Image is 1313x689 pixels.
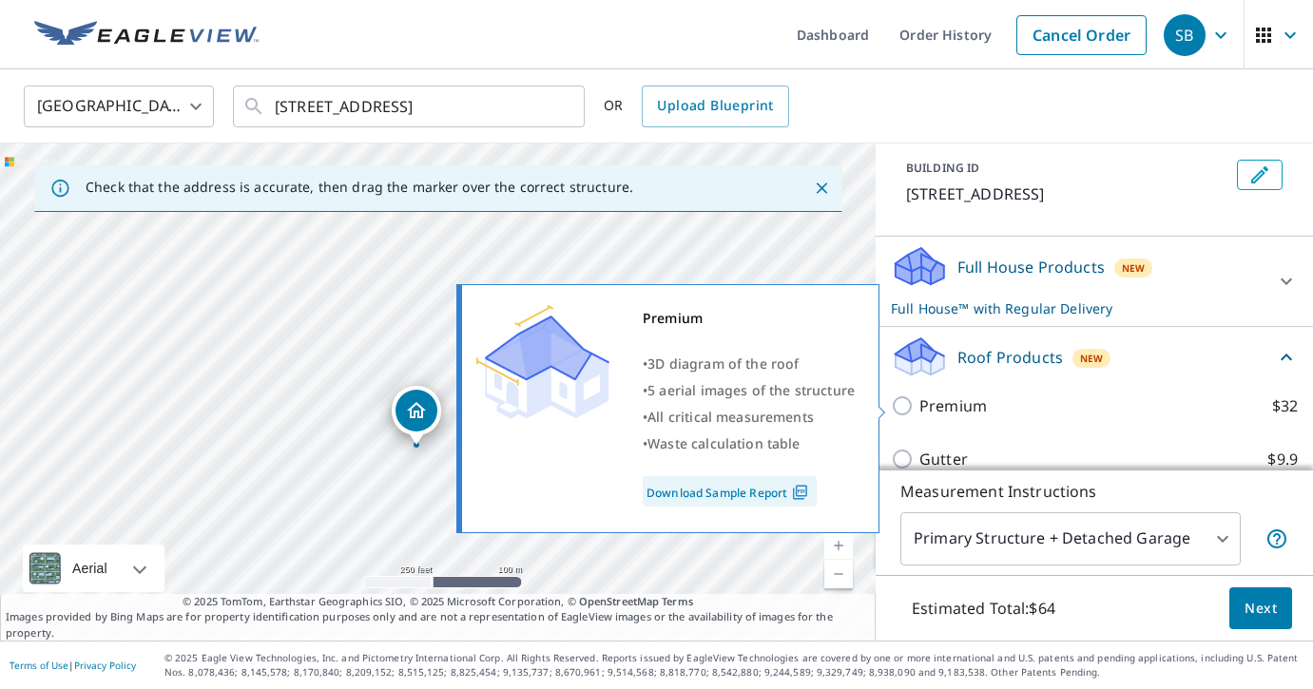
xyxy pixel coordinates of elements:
div: Aerial [23,545,164,592]
p: Gutter [919,448,968,470]
p: Full House™ with Regular Delivery [891,298,1264,318]
div: SB [1164,14,1206,56]
div: OR [604,86,789,127]
a: Privacy Policy [74,659,136,672]
p: Measurement Instructions [900,480,1288,503]
span: 5 aerial images of the structure [647,381,855,399]
div: • [643,431,855,457]
button: Edit building 1 [1237,160,1283,190]
a: Terms [662,594,693,608]
span: © 2025 TomTom, Earthstar Geographics SIO, © 2025 Microsoft Corporation, © [183,594,693,610]
p: | [10,660,136,671]
span: Next [1245,597,1277,621]
p: $32 [1272,394,1298,417]
div: • [643,377,855,404]
div: • [643,351,855,377]
div: Roof ProductsNew [891,335,1298,379]
a: Current Level 17, Zoom In [824,531,853,560]
p: [STREET_ADDRESS] [906,182,1229,205]
a: Terms of Use [10,659,68,672]
a: Cancel Order [1016,15,1147,55]
p: BUILDING ID [906,160,979,176]
span: All critical measurements [647,408,814,426]
div: Full House ProductsNewFull House™ with Regular Delivery [891,244,1298,318]
a: Upload Blueprint [642,86,788,127]
span: New [1080,351,1103,366]
a: OpenStreetMap [579,594,659,608]
p: © 2025 Eagle View Technologies, Inc. and Pictometry International Corp. All Rights Reserved. Repo... [164,651,1303,679]
span: 3D diagram of the roof [647,354,799,373]
p: $9.9 [1267,448,1298,470]
div: Aerial [67,545,113,592]
a: Download Sample Report [643,476,817,507]
img: Pdf Icon [787,484,813,501]
div: Dropped pin, building 1, Residential property, 455 Firethorn Ave Englewood, FL 34223 [392,386,441,445]
input: Search by address or latitude-longitude [275,80,546,133]
div: • [643,404,855,431]
p: Check that the address is accurate, then drag the marker over the correct structure. [86,179,633,196]
span: Upload Blueprint [657,94,773,118]
p: Premium [919,394,987,417]
p: Estimated Total: $64 [897,587,1071,629]
img: EV Logo [34,21,259,49]
div: Primary Structure + Detached Garage [900,512,1241,565]
button: Close [809,176,834,201]
a: Current Level 17, Zoom Out [824,560,853,588]
p: Roof Products [957,346,1063,369]
span: New [1122,260,1145,276]
img: Premium [476,305,609,419]
button: Next [1229,587,1292,630]
span: Your report will include the primary structure and a detached garage if one exists. [1265,527,1288,550]
p: Full House Products [957,256,1105,278]
span: Waste calculation table [647,434,800,452]
div: Premium [643,305,855,332]
div: [GEOGRAPHIC_DATA] [24,80,214,133]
